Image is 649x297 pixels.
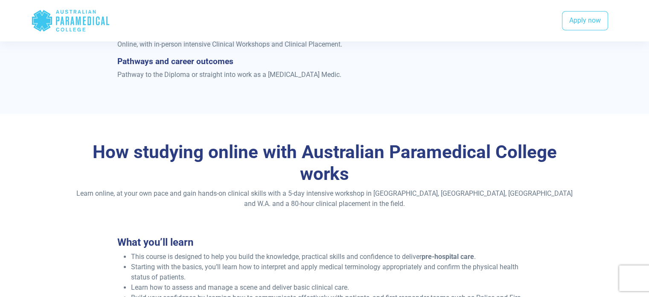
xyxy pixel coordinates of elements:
p: Online, with in-person intensive Clinical Workshops and Clinical Placement. [117,39,532,50]
div: Australian Paramedical College [31,7,110,35]
a: Apply now [562,11,608,31]
b: What you’ll learn [117,236,193,248]
b: pre-hospital care [422,253,474,261]
span: Learn how to assess and manage a scene and deliver basic clinical care. [131,283,349,291]
strong: Pathways and career outcomes [117,56,233,66]
span: Learn online, at your own pace and gain hands-on clinical skills with a 5-day intensive workshop ... [76,189,573,208]
span: Starting with the basics, you’ll learn how to interpret and apply medical terminology appropriate... [131,263,518,281]
span: . [474,253,476,261]
h3: How studying online with Australian Paramedical College works [75,141,574,185]
p: Pathway to the Diploma or straight into work as a [MEDICAL_DATA] Medic. [117,70,532,80]
span: This course is designed to help you build the knowledge, practical skills and confidence to deliver [131,253,422,261]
